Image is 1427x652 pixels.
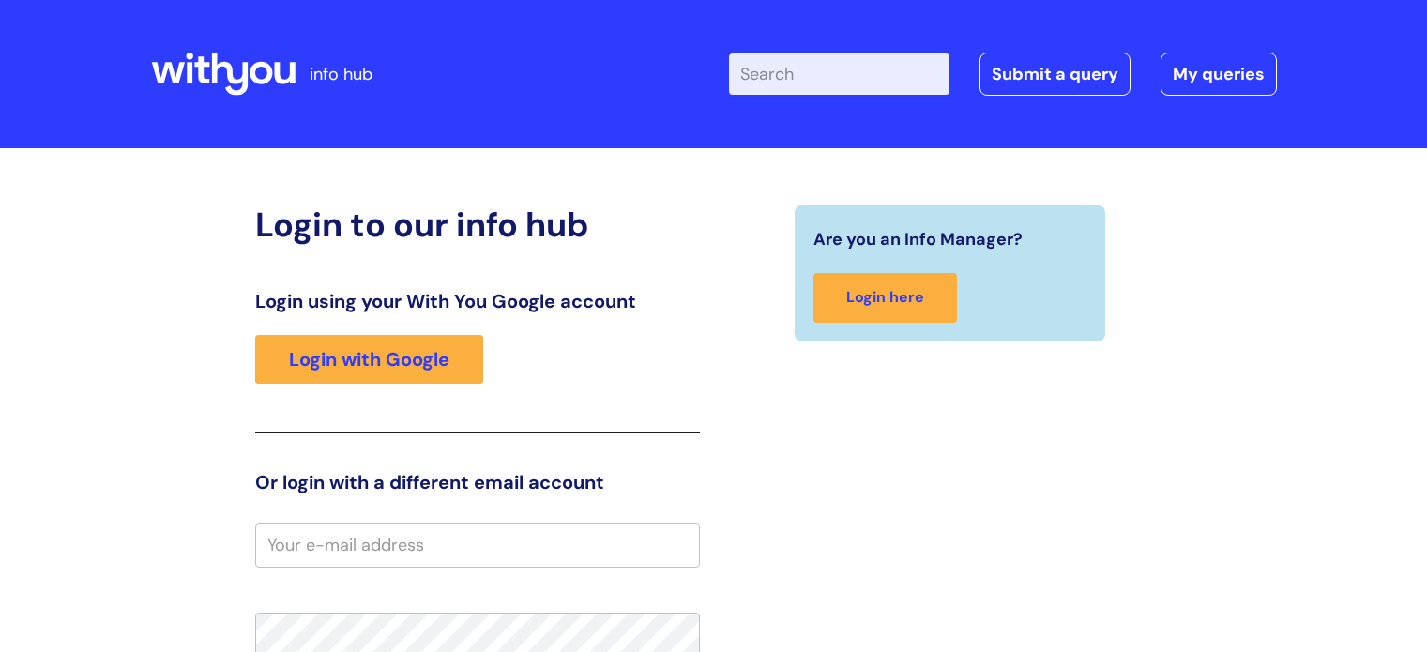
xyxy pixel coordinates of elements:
[813,224,1023,254] span: Are you an Info Manager?
[255,523,700,567] input: Your e-mail address
[729,53,949,95] input: Search
[255,290,700,312] h3: Login using your With You Google account
[813,273,957,323] a: Login here
[255,205,700,245] h2: Login to our info hub
[1161,53,1277,96] a: My queries
[310,59,372,89] p: info hub
[255,471,700,493] h3: Or login with a different email account
[255,335,483,384] a: Login with Google
[979,53,1131,96] a: Submit a query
